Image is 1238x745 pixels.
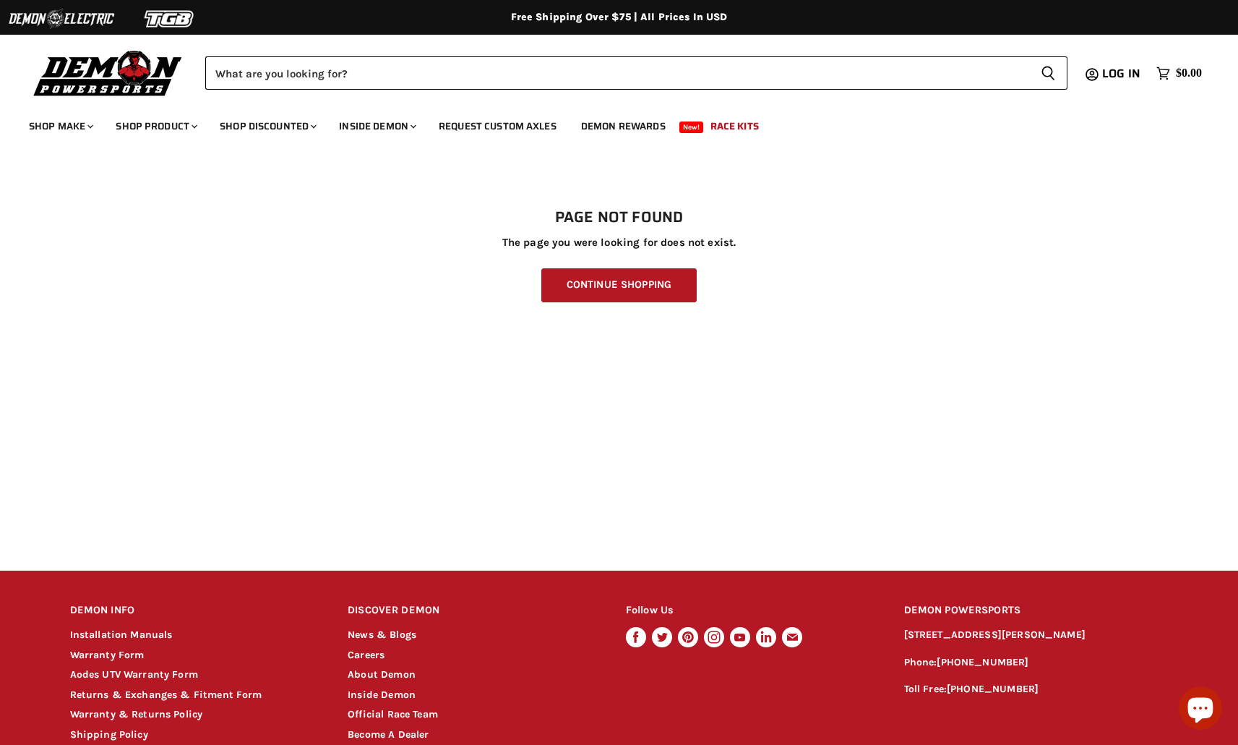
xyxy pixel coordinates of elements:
[937,656,1028,668] a: [PHONE_NUMBER]
[70,594,321,628] h2: DEMON INFO
[205,56,1067,90] form: Product
[105,111,206,141] a: Shop Product
[41,11,1198,24] div: Free Shipping Over $75 | All Prices In USD
[626,594,877,628] h2: Follow Us
[1149,63,1209,84] a: $0.00
[18,106,1198,141] ul: Main menu
[209,111,325,141] a: Shop Discounted
[904,594,1169,628] h2: DEMON POWERSPORTS
[1176,67,1202,80] span: $0.00
[700,111,770,141] a: Race Kits
[70,728,148,741] a: Shipping Policy
[570,111,676,141] a: Demon Rewards
[348,708,438,720] a: Official Race Team
[348,668,416,681] a: About Demon
[904,681,1169,698] p: Toll Free:
[70,668,198,681] a: Aodes UTV Warranty Form
[205,56,1029,90] input: Search
[348,629,416,641] a: News & Blogs
[348,649,384,661] a: Careers
[116,5,224,33] img: TGB Logo 2
[70,649,145,661] a: Warranty Form
[348,594,598,628] h2: DISCOVER DEMON
[29,47,187,98] img: Demon Powersports
[541,268,697,302] a: Continue Shopping
[904,655,1169,671] p: Phone:
[1102,64,1140,82] span: Log in
[70,209,1169,226] h1: Page not found
[947,683,1039,695] a: [PHONE_NUMBER]
[1029,56,1067,90] button: Search
[428,111,567,141] a: Request Custom Axles
[1174,686,1226,733] inbox-online-store-chat: Shopify online store chat
[18,111,102,141] a: Shop Make
[1096,67,1149,80] a: Log in
[70,237,1169,249] p: The page you were looking for does not exist.
[904,627,1169,644] p: [STREET_ADDRESS][PERSON_NAME]
[7,5,116,33] img: Demon Electric Logo 2
[70,629,173,641] a: Installation Manuals
[70,689,262,701] a: Returns & Exchanges & Fitment Form
[679,122,704,133] span: New!
[328,111,425,141] a: Inside Demon
[70,708,203,720] a: Warranty & Returns Policy
[348,689,416,701] a: Inside Demon
[348,728,429,741] a: Become A Dealer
